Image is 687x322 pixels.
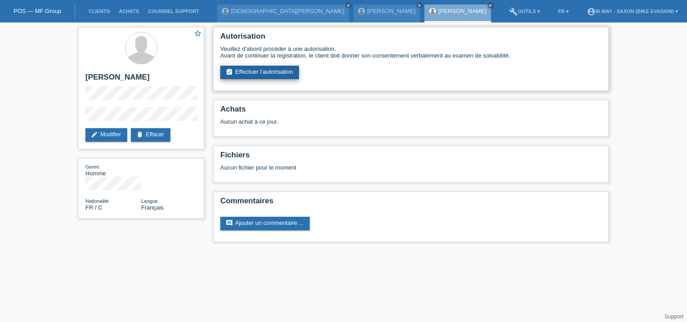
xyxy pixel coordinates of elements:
i: build [509,7,518,16]
a: Courriel Support [143,9,203,14]
a: editModifier [85,128,127,142]
i: delete [136,131,143,138]
i: comment [226,219,233,227]
i: close [417,3,422,8]
div: Homme [85,163,141,177]
a: close [345,2,352,9]
a: buildOutils ▾ [504,9,544,14]
h2: [PERSON_NAME] [85,73,197,86]
a: FR ▾ [553,9,573,14]
span: Français [141,204,164,211]
span: Nationalité [85,198,109,204]
span: Langue [141,198,158,204]
div: Aucun fichier pour le moment [220,164,495,171]
a: Clients [84,9,114,14]
i: star_border [194,29,202,37]
a: [PERSON_NAME] [438,8,486,14]
i: edit [91,131,98,138]
div: Aucun achat à ce jour. [220,118,602,132]
a: close [416,2,423,9]
a: star_border [194,29,202,39]
span: Genre [85,164,99,170]
a: assignment_turned_inEffectuer l’autorisation [220,66,299,79]
i: account_circle [587,7,596,16]
a: account_circlem-way - Saxon (Bike Evasion) ▾ [582,9,683,14]
i: close [346,3,351,8]
a: Support [665,313,683,320]
i: close [488,3,493,8]
h2: Achats [220,105,602,118]
a: [DEMOGRAPHIC_DATA][PERSON_NAME] [231,8,344,14]
h2: Fichiers [220,151,602,164]
h2: Autorisation [220,32,602,45]
a: [PERSON_NAME] [367,8,415,14]
h2: Commentaires [220,197,602,210]
span: France / C / 01.05.2019 [85,204,103,211]
a: commentAjouter un commentaire ... [220,217,310,230]
a: POS — MF Group [13,8,61,14]
a: Achats [114,9,143,14]
div: Veuillez d’abord procéder à une autorisation. Avant de continuer la registration, le client doit ... [220,45,602,59]
a: close [487,2,494,9]
a: deleteEffacer [131,128,170,142]
i: assignment_turned_in [226,68,233,76]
